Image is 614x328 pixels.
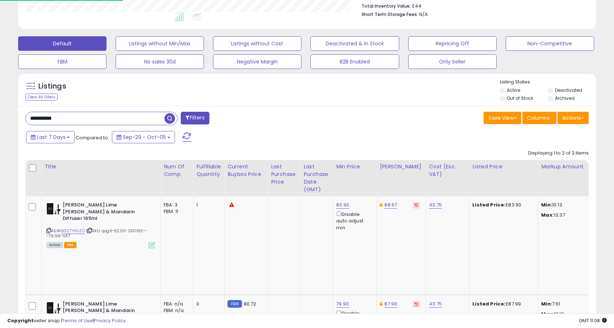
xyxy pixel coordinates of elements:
[112,131,175,143] button: Sep-29 - Oct-05
[164,202,188,208] div: FBA: 3
[579,317,607,324] span: 2025-10-13 11:08 GMT
[528,150,589,157] div: Displaying 1 to 2 of 2 items
[362,3,411,9] b: Total Inventory Value:
[362,1,583,10] li: £44
[507,95,533,101] label: Out of Stock
[181,112,209,124] button: Filters
[227,300,242,308] small: FBM
[541,202,601,208] p: 10.13
[304,163,330,193] div: Last Purchase Date (GMT)
[472,163,535,171] div: Listed Price
[164,307,188,314] div: FBM: n/a
[380,163,423,171] div: [PERSON_NAME]
[63,301,151,323] b: [PERSON_NAME] Lime [PERSON_NAME] & Mandarin Diffuser 165ml
[213,54,301,69] button: Negative Margin
[429,201,442,209] a: 43.75
[46,301,61,315] img: 31Mc1+siNDL._SL40_.jpg
[63,202,151,224] b: [PERSON_NAME] Lime [PERSON_NAME] & Mandarin Diffuser 165ml
[419,11,428,18] span: N/A
[164,301,188,307] div: FBA: n/a
[541,311,601,317] p: 13.12
[310,36,399,51] button: Deactivated & In Stock
[25,94,58,101] div: Clear All Filters
[507,87,520,93] label: Active
[62,317,93,324] a: Terms of Use
[362,11,418,17] b: Short Term Storage Fees:
[18,54,106,69] button: FBM
[244,300,256,307] span: 80.72
[196,202,219,208] div: 1
[429,300,442,308] a: 43.75
[123,134,166,141] span: Sep-29 - Oct-05
[46,228,147,239] span: | SKU: qogit-52.50-250912---79.99-VA7
[384,300,397,308] a: 87.99
[541,301,601,307] p: 7.61
[213,36,301,51] button: Listings without Cost
[76,134,109,141] span: Compared to:
[116,54,204,69] button: No sales 30d
[46,202,155,247] div: ASIN:
[26,131,75,143] button: Last 7 Days
[336,300,349,308] a: 79.90
[310,54,399,69] button: B2B Enabled
[527,114,550,122] span: Columns
[506,36,594,51] button: Non-Competitive
[38,81,66,91] h5: Listings
[94,317,126,324] a: Privacy Policy
[271,163,297,186] div: Last Purchase Price
[541,300,552,307] strong: Min:
[541,212,601,218] p: 13.37
[541,212,554,218] strong: Max:
[336,201,349,209] a: 83.90
[164,163,190,178] div: Num of Comp.
[500,79,596,86] p: Listing States:
[37,134,66,141] span: Last 7 Days
[472,202,532,208] div: £83.90
[7,317,34,324] strong: Copyright
[7,317,126,324] div: seller snap | |
[541,311,554,317] strong: Max:
[429,163,466,178] div: Cost (Exc. VAT)
[555,87,582,93] label: Deactivated
[472,301,532,307] div: £87.99
[472,300,505,307] b: Listed Price:
[541,163,604,171] div: Markup Amount
[472,201,505,208] b: Listed Price:
[45,163,158,171] div: Title
[555,95,575,101] label: Archived
[46,242,63,248] span: All listings currently available for purchase on Amazon
[557,112,589,124] button: Actions
[164,208,188,215] div: FBM: 11
[408,36,497,51] button: Repricing Off
[484,112,521,124] button: Save View
[46,202,61,216] img: 31Mc1+siNDL._SL40_.jpg
[408,54,497,69] button: Only Seller
[196,301,219,307] div: 0
[227,163,265,178] div: Current Buybox Price
[196,163,221,178] div: Fulfillable Quantity
[384,201,397,209] a: 88.67
[336,210,371,231] div: Disable auto adjust min
[541,201,552,208] strong: Min:
[336,163,373,171] div: Min Price
[116,36,204,51] button: Listings without Min/Max
[64,242,76,248] span: FBA
[522,112,556,124] button: Columns
[61,228,85,234] a: B007YK1JZO
[18,36,106,51] button: Default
